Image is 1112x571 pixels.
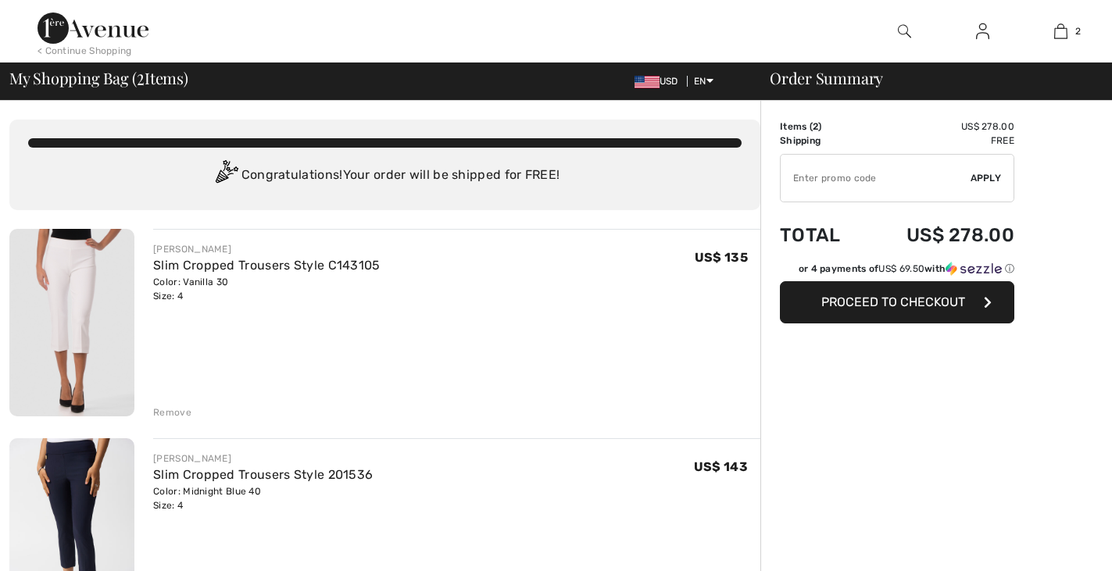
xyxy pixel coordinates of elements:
[9,229,134,416] img: Slim Cropped Trousers Style C143105
[153,484,373,512] div: Color: Midnight Blue 40 Size: 4
[153,242,381,256] div: [PERSON_NAME]
[1022,22,1099,41] a: 2
[635,76,660,88] img: US Dollar
[813,121,818,132] span: 2
[971,171,1002,185] span: Apply
[694,76,713,87] span: EN
[780,209,864,262] td: Total
[1075,24,1081,38] span: 2
[153,258,381,273] a: Slim Cropped Trousers Style C143105
[964,22,1002,41] a: Sign In
[9,70,188,86] span: My Shopping Bag ( Items)
[864,120,1014,134] td: US$ 278.00
[821,294,965,309] span: Proceed to Checkout
[695,250,748,265] span: US$ 135
[1054,22,1067,41] img: My Bag
[694,459,748,474] span: US$ 143
[878,263,924,274] span: US$ 69.50
[976,22,989,41] img: My Info
[153,275,381,303] div: Color: Vanilla 30 Size: 4
[28,160,742,191] div: Congratulations! Your order will be shipped for FREE!
[864,209,1014,262] td: US$ 278.00
[780,120,864,134] td: Items ( )
[864,134,1014,148] td: Free
[153,451,373,466] div: [PERSON_NAME]
[946,262,1002,276] img: Sezzle
[38,44,132,58] div: < Continue Shopping
[137,66,145,87] span: 2
[780,262,1014,281] div: or 4 payments ofUS$ 69.50withSezzle Click to learn more about Sezzle
[153,405,191,419] div: Remove
[781,155,971,202] input: Promo code
[799,262,1014,276] div: or 4 payments of with
[635,76,685,87] span: USD
[751,70,1103,86] div: Order Summary
[780,134,864,148] td: Shipping
[38,12,148,44] img: 1ère Avenue
[780,281,1014,323] button: Proceed to Checkout
[898,22,911,41] img: search the website
[153,467,373,482] a: Slim Cropped Trousers Style 201536
[210,160,241,191] img: Congratulation2.svg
